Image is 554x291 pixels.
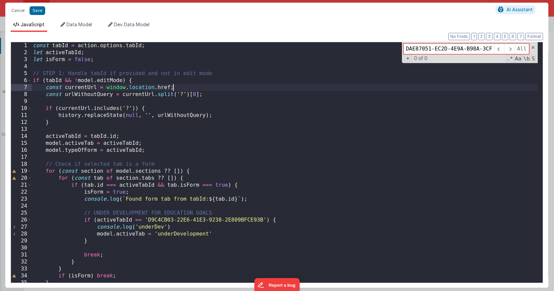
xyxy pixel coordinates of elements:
span: JavaScript [21,22,45,27]
div: 2 [11,49,32,56]
div: 16 [11,147,32,154]
input: Search for [404,44,494,54]
span: CaseSensitive Search [514,55,522,62]
div: 23 [11,196,32,203]
div: 12 [11,119,32,126]
button: 7 [517,33,524,40]
div: 7 [11,84,32,91]
button: Save [30,6,45,15]
button: Cancel [8,6,28,15]
span: RegExp Search [506,55,513,62]
button: AI Assistant [496,5,535,14]
div: 1 [11,42,32,49]
button: 3 [486,33,493,40]
div: 11 [11,112,32,119]
div: 33 [11,265,32,272]
div: 6 [11,77,32,84]
button: 6 [509,33,516,40]
span: 0 of 0 [412,55,430,61]
div: 18 [11,161,32,168]
div: 10 [11,105,32,112]
span: AI Assistant [507,7,533,12]
span: Whole Word Search [523,55,530,62]
button: 1 [471,33,477,40]
button: Format [525,33,543,40]
div: 20 [11,175,32,182]
div: 28 [11,231,32,238]
div: 15 [11,140,32,147]
span: Alt-Enter [515,44,529,54]
div: 4 [11,63,32,70]
div: 31 [11,251,32,258]
div: 34 [11,272,32,279]
div: 5 [11,70,32,77]
button: 4 [494,33,501,40]
div: 29 [11,238,32,244]
div: 17 [11,154,32,161]
button: No Folds [448,33,470,40]
div: 30 [11,244,32,251]
div: 3 [11,56,32,63]
div: 14 [11,133,32,140]
div: 24 [11,203,32,210]
div: 21 [11,182,32,189]
button: 2 [478,33,485,40]
div: 32 [11,258,32,265]
span: Dev Data Model [114,22,149,27]
div: 26 [11,217,32,224]
div: 8 [11,91,32,98]
div: 22 [11,189,32,196]
div: 9 [11,98,32,105]
div: 35 [11,279,32,286]
div: 25 [11,210,32,217]
span: Search In Selection [531,55,536,62]
div: 19 [11,168,32,175]
div: 13 [11,126,32,133]
button: 5 [502,33,508,40]
div: 27 [11,224,32,231]
span: Data Model [66,22,92,27]
span: Toggel Replace mode [404,55,412,62]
